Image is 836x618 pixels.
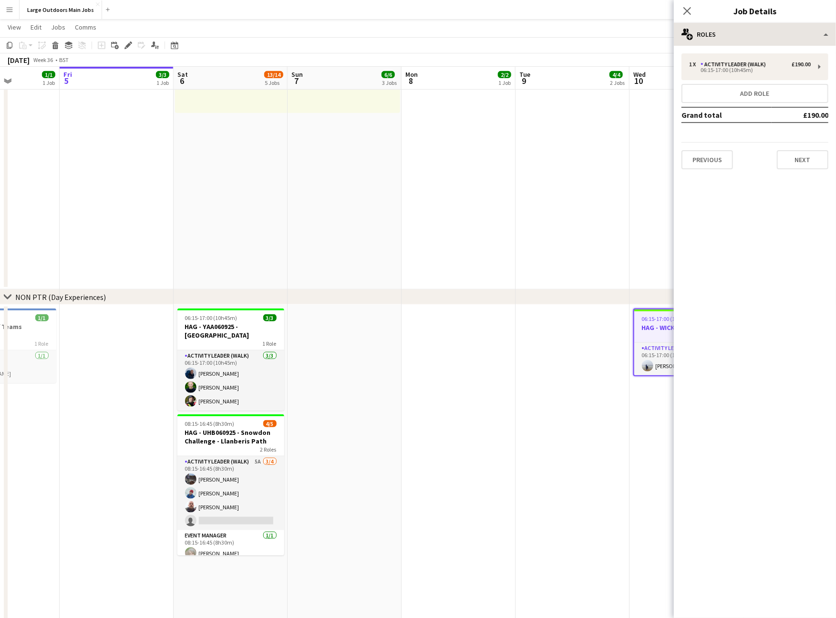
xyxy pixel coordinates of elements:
[20,0,102,19] button: Large Outdoors Main Jobs
[42,79,55,86] div: 1 Job
[27,21,45,33] a: Edit
[177,322,284,340] h3: HAG - YAA060925 - [GEOGRAPHIC_DATA]
[4,21,25,33] a: View
[263,340,277,347] span: 1 Role
[405,70,418,79] span: Mon
[633,70,646,79] span: Wed
[633,309,740,376] app-job-card: 06:15-17:00 (10h45m)1/1HAG - WICKES1009251 RoleActivity Leader (Walk)1/106:15-17:00 (10h45m)[PERS...
[291,70,303,79] span: Sun
[185,314,237,321] span: 06:15-17:00 (10h45m)
[498,71,511,78] span: 2/2
[498,79,511,86] div: 1 Job
[632,75,646,86] span: 10
[51,23,65,31] span: Jobs
[156,71,169,78] span: 3/3
[681,107,772,123] td: Grand total
[382,71,395,78] span: 6/6
[689,61,701,68] div: 1 x
[35,340,49,347] span: 1 Role
[71,21,100,33] a: Comms
[177,530,284,563] app-card-role: Event Manager1/108:15-16:45 (8h30m)[PERSON_NAME]
[681,150,733,169] button: Previous
[674,23,836,46] div: Roles
[263,420,277,427] span: 4/5
[681,84,828,103] button: Add role
[177,428,284,445] h3: HAG - UHB060925 - Snowdon Challenge - Llanberis Path
[609,71,623,78] span: 4/4
[177,70,188,79] span: Sat
[62,75,72,86] span: 5
[689,68,811,72] div: 06:15-17:00 (10h45m)
[772,107,828,123] td: £190.00
[701,61,770,68] div: Activity Leader (Walk)
[176,75,188,86] span: 6
[31,56,55,63] span: Week 36
[519,70,530,79] span: Tue
[31,23,41,31] span: Edit
[42,71,55,78] span: 1/1
[264,71,283,78] span: 13/14
[35,314,49,321] span: 1/1
[156,79,169,86] div: 1 Job
[263,314,277,321] span: 3/3
[177,456,284,530] app-card-role: Activity Leader (Walk)5A3/408:15-16:45 (8h30m)[PERSON_NAME][PERSON_NAME][PERSON_NAME]
[177,414,284,556] app-job-card: 08:15-16:45 (8h30m)4/5HAG - UHB060925 - Snowdon Challenge - Llanberis Path2 RolesActivity Leader ...
[47,21,69,33] a: Jobs
[265,79,283,86] div: 5 Jobs
[8,23,21,31] span: View
[634,323,739,332] h3: HAG - WICKES100925
[177,309,284,411] app-job-card: 06:15-17:00 (10h45m)3/3HAG - YAA060925 - [GEOGRAPHIC_DATA]1 RoleActivity Leader (Walk)3/306:15-17...
[8,55,30,65] div: [DATE]
[75,23,96,31] span: Comms
[610,79,625,86] div: 2 Jobs
[260,446,277,453] span: 2 Roles
[642,315,694,322] span: 06:15-17:00 (10h45m)
[792,61,811,68] div: £190.00
[63,70,72,79] span: Fri
[777,150,828,169] button: Next
[674,5,836,17] h3: Job Details
[404,75,418,86] span: 8
[290,75,303,86] span: 7
[59,56,69,63] div: BST
[518,75,530,86] span: 9
[185,420,235,427] span: 08:15-16:45 (8h30m)
[382,79,397,86] div: 3 Jobs
[634,343,739,375] app-card-role: Activity Leader (Walk)1/106:15-17:00 (10h45m)[PERSON_NAME]
[177,350,284,411] app-card-role: Activity Leader (Walk)3/306:15-17:00 (10h45m)[PERSON_NAME][PERSON_NAME][PERSON_NAME]
[15,292,106,302] div: NON PTR (Day Experiences)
